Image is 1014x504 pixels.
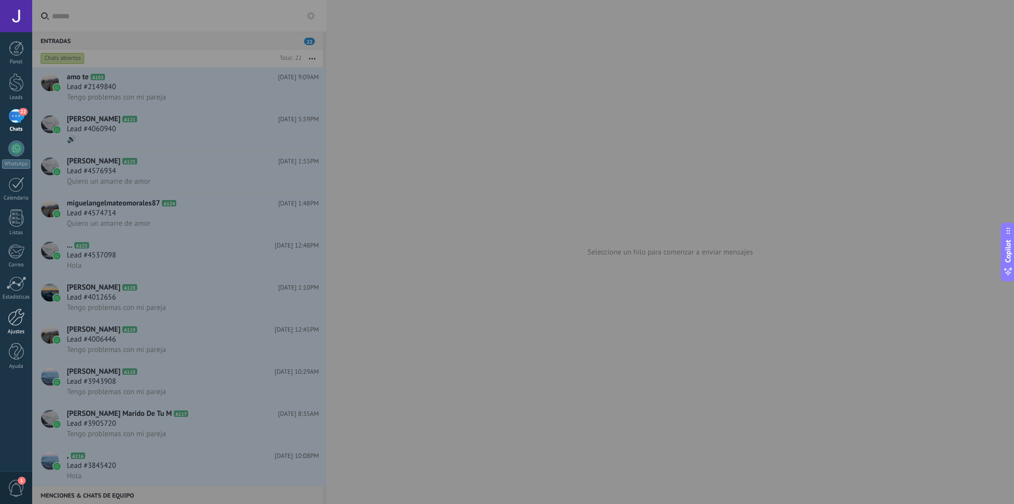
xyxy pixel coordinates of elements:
[2,95,31,101] div: Leads
[2,262,31,268] div: Correo
[2,329,31,335] div: Ajustes
[19,108,27,116] span: 22
[2,294,31,301] div: Estadísticas
[2,159,30,169] div: WhatsApp
[2,59,31,65] div: Panel
[1003,240,1013,263] span: Copilot
[18,477,26,485] span: 1
[2,195,31,202] div: Calendario
[2,230,31,236] div: Listas
[2,126,31,133] div: Chats
[2,363,31,370] div: Ayuda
